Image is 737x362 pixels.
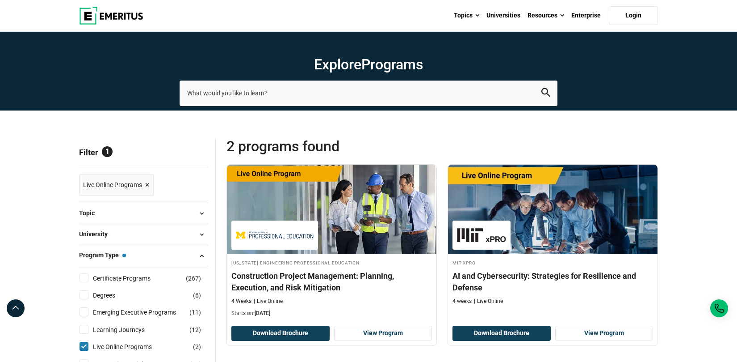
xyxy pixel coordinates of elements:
a: Reset all [180,148,208,159]
button: Download Brochure [231,326,330,341]
a: Certificate Programs [93,273,168,283]
span: Live Online Programs [83,180,142,190]
p: Filter [79,137,208,167]
h1: Explore [180,55,557,73]
a: Emerging Executive Programs [93,307,194,317]
a: Live Online Programs × [79,175,154,196]
img: Construction Project Management: Planning, Execution, and Risk Mitigation | Online Project Manage... [227,165,436,254]
p: 4 weeks [452,298,472,305]
p: Starts on: [231,310,432,317]
span: 267 [188,275,199,282]
h4: Construction Project Management: Planning, Execution, and Risk Mitigation [231,270,432,293]
span: University [79,229,115,239]
input: search-page [180,81,557,106]
img: AI and Cybersecurity: Strategies for Resilience and Defense | Online AI and Machine Learning Course [448,165,657,254]
a: Live Online Programs [93,342,170,352]
h4: AI and Cybersecurity: Strategies for Resilience and Defense [452,270,653,293]
a: Learning Journeys [93,325,163,335]
span: ( ) [193,290,201,300]
span: Topic [79,208,102,218]
p: Live Online [474,298,503,305]
span: ( ) [193,342,201,352]
button: Download Brochure [452,326,551,341]
h4: MIT xPRO [452,259,653,266]
button: University [79,228,208,241]
img: MIT xPRO [457,225,506,245]
img: Michigan Engineering Professional Education [236,225,314,245]
span: [DATE] [255,310,270,316]
span: ( ) [186,273,201,283]
a: AI and Machine Learning Course by MIT xPRO - MIT xPRO MIT xPRO AI and Cybersecurity: Strategies f... [448,165,657,310]
span: Programs [361,56,423,73]
span: 2 Programs found [226,137,442,155]
a: search [541,90,550,99]
span: 12 [192,326,199,333]
a: Project Management Course by Michigan Engineering Professional Education - September 25, 2025 Mic... [227,165,436,322]
span: 6 [195,292,199,299]
span: 1 [102,146,113,157]
button: Program Type [79,249,208,262]
p: 4 Weeks [231,298,251,305]
button: search [541,88,550,98]
p: Live Online [254,298,283,305]
span: 11 [192,309,199,316]
a: View Program [555,326,653,341]
a: Degrees [93,290,133,300]
h4: [US_STATE] Engineering Professional Education [231,259,432,266]
a: View Program [334,326,432,341]
span: × [145,179,150,192]
span: ( ) [189,307,201,317]
button: Topic [79,207,208,220]
span: ( ) [189,325,201,335]
a: Login [609,6,658,25]
span: 2 [195,343,199,350]
span: Program Type [79,250,126,260]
